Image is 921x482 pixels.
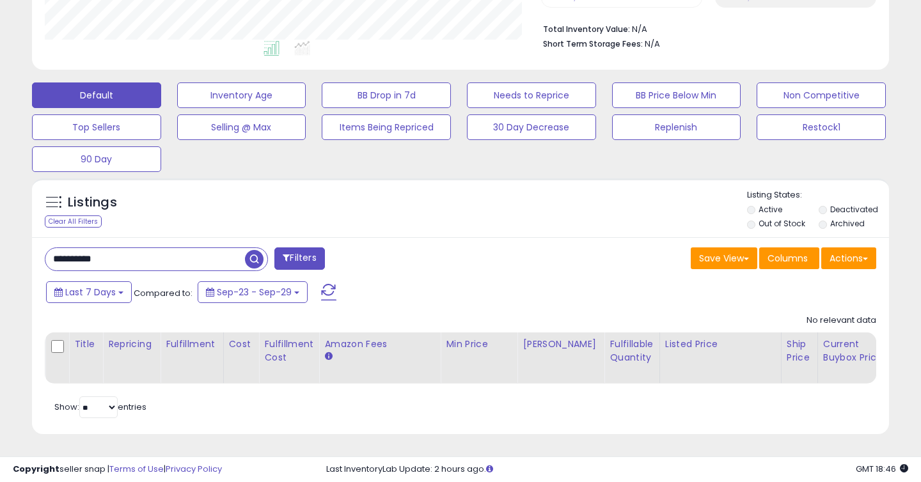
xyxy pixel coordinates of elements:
button: BB Price Below Min [612,82,741,108]
button: BB Drop in 7d [322,82,451,108]
button: Inventory Age [177,82,306,108]
button: Last 7 Days [46,281,132,303]
label: Out of Stock [759,218,805,229]
button: Top Sellers [32,114,161,140]
div: Clear All Filters [45,215,102,228]
label: Deactivated [830,204,878,215]
span: Compared to: [134,287,193,299]
button: Restock1 [757,114,886,140]
button: Save View [691,247,757,269]
div: Ship Price [787,338,812,364]
div: Repricing [108,338,155,351]
button: Columns [759,247,819,269]
div: Listed Price [665,338,776,351]
div: Fulfillable Quantity [610,338,654,364]
strong: Copyright [13,463,59,475]
div: No relevant data [807,315,876,327]
span: 2025-10-7 18:46 GMT [856,463,908,475]
span: N/A [645,38,660,50]
div: Current Buybox Price [823,338,889,364]
button: Non Competitive [757,82,886,108]
p: Listing States: [747,189,890,201]
button: Sep-23 - Sep-29 [198,281,308,303]
div: Cost [229,338,254,351]
span: Last 7 Days [65,286,116,299]
div: Amazon Fees [324,338,435,351]
span: Columns [767,252,808,265]
div: [PERSON_NAME] [523,338,599,351]
small: Amazon Fees. [324,351,332,362]
button: Needs to Reprice [467,82,596,108]
button: Items Being Repriced [322,114,451,140]
div: Fulfillment Cost [264,338,313,364]
button: Selling @ Max [177,114,306,140]
button: 30 Day Decrease [467,114,596,140]
b: Total Inventory Value: [543,24,630,35]
div: Last InventoryLab Update: 2 hours ago. [326,463,908,476]
h5: Listings [68,194,117,212]
span: Sep-23 - Sep-29 [217,286,292,299]
li: N/A [543,20,867,36]
label: Archived [830,218,865,229]
a: Privacy Policy [166,463,222,475]
div: Min Price [446,338,512,351]
div: Title [74,338,97,351]
button: Default [32,82,161,108]
div: Fulfillment [166,338,217,351]
span: Show: entries [54,401,146,413]
div: seller snap | | [13,463,222,476]
b: Short Term Storage Fees: [543,38,643,49]
label: Active [759,204,782,215]
button: Replenish [612,114,741,140]
a: Terms of Use [109,463,164,475]
button: 90 Day [32,146,161,172]
button: Actions [821,247,876,269]
button: Filters [274,247,324,270]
